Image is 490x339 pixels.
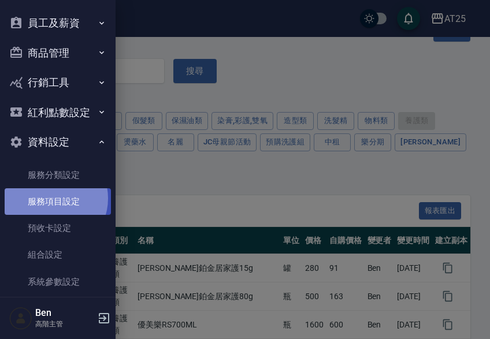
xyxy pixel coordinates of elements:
button: 行銷工具 [5,68,111,98]
p: 高階主管 [35,319,94,329]
a: 系統參數設定 [5,269,111,295]
a: 組合設定 [5,241,111,268]
a: 預收卡設定 [5,215,111,241]
button: 紅利點數設定 [5,98,111,128]
button: 員工及薪資 [5,8,111,38]
button: 商品管理 [5,38,111,68]
h5: Ben [35,307,94,319]
button: 資料設定 [5,127,111,157]
a: 服務分類設定 [5,162,111,188]
a: 服務項目設定 [5,188,111,215]
a: 業績抽成參數設定 [5,295,111,322]
img: Person [9,307,32,330]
